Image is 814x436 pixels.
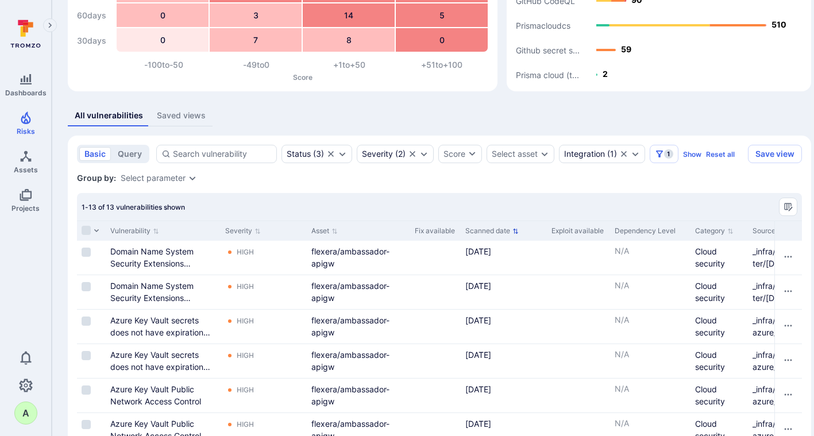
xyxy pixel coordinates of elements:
[77,379,106,412] div: Cell for selection
[615,280,686,291] p: N/A
[221,275,307,309] div: Cell for Severity
[46,21,54,30] i: Expand navigation menu
[603,69,608,79] text: 2
[771,20,786,29] text: 510
[774,379,802,412] div: Cell for
[631,149,640,159] button: Expand dropdown
[311,281,389,303] a: flexera/ambassador-apigw
[77,4,111,27] div: 60 days
[461,344,547,378] div: Cell for Scanned date
[753,226,813,236] button: Sort by Source filename
[410,275,461,309] div: Cell for Fix available
[210,3,302,27] div: 3
[779,198,797,216] button: Manage columns
[117,73,488,82] p: Score
[117,28,209,52] div: 0
[106,310,221,344] div: Cell for Vulnerability
[615,349,686,360] p: N/A
[461,310,547,344] div: Cell for Scanned date
[695,280,743,304] div: Cloud security
[188,173,197,183] button: Expand dropdown
[362,149,393,159] div: Severity
[362,149,406,159] button: Severity(2)
[210,28,302,52] div: 7
[492,149,538,159] button: Select asset
[774,275,802,309] div: Cell for
[461,241,547,275] div: Cell for Scanned date
[237,351,254,360] div: High
[17,127,35,136] span: Risks
[106,379,221,412] div: Cell for Vulnerability
[438,145,482,163] button: Score
[68,105,811,126] div: assets tabs
[110,281,210,339] a: Domain Name System Security Extensions (DNSSEC) signing is not enabled for Amazon Route 53 public...
[307,241,410,275] div: Cell for Asset
[311,246,389,268] a: flexera/ambassador-apigw
[307,310,410,344] div: Cell for Asset
[77,310,106,344] div: Cell for selection
[311,350,389,372] a: flexera/ambassador-apigw
[410,379,461,412] div: Cell for Fix available
[516,21,570,30] text: Prismacloudcs
[516,70,579,80] text: Prisma cloud (t...
[610,241,690,275] div: Cell for Dependency Level
[287,149,324,159] div: ( 3 )
[695,383,743,407] div: Cloud security
[77,344,106,378] div: Cell for selection
[82,226,91,235] span: Select all rows
[82,385,91,395] span: Select row
[110,226,159,236] button: Sort by Vulnerability
[82,203,185,211] span: 1-13 of 13 vulnerabilities shown
[79,147,111,161] button: basic
[14,165,38,174] span: Assets
[547,275,610,309] div: Cell for Exploit available
[610,379,690,412] div: Cell for Dependency Level
[621,44,631,54] text: 59
[338,149,347,159] button: Expand dropdown
[551,226,605,236] div: Exploit available
[210,59,303,71] div: -49 to 0
[43,18,57,32] button: Expand navigation menu
[225,226,261,236] button: Sort by Severity
[410,310,461,344] div: Cell for Fix available
[410,241,461,275] div: Cell for Fix available
[774,310,802,344] div: Cell for
[311,315,389,337] a: flexera/ambassador-apigw
[465,245,542,257] div: [DATE]
[237,317,254,326] div: High
[690,310,748,344] div: Cell for Category
[311,384,389,406] a: flexera/ambassador-apigw
[77,29,111,52] div: 30 days
[419,149,429,159] button: Expand dropdown
[695,349,743,373] div: Cloud security
[110,246,210,304] a: Domain Name System Security Extensions (DNSSEC) signing is not enabled for Amazon Route 53 public...
[690,241,748,275] div: Cell for Category
[221,241,307,275] div: Cell for Severity
[547,241,610,275] div: Cell for Exploit available
[695,226,734,236] button: Sort by Category
[443,148,465,160] div: Score
[110,350,210,384] a: Azure Key Vault secrets does not have expiration date
[157,110,206,121] div: Saved views
[303,59,396,71] div: +1 to +50
[408,149,417,159] button: Clear selection
[303,28,395,52] div: 8
[615,245,686,257] p: N/A
[465,349,542,361] div: [DATE]
[121,173,186,183] button: Select parameter
[14,402,37,425] div: andras.nemes@snowsoftware.com
[690,344,748,378] div: Cell for Category
[14,402,37,425] button: A
[221,344,307,378] div: Cell for Severity
[5,88,47,97] span: Dashboards
[77,275,106,309] div: Cell for selection
[121,173,197,183] div: grouping parameters
[461,275,547,309] div: Cell for Scanned date
[465,280,542,292] div: [DATE]
[237,282,254,291] div: High
[362,149,406,159] div: ( 2 )
[610,310,690,344] div: Cell for Dependency Level
[465,314,542,326] div: [DATE]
